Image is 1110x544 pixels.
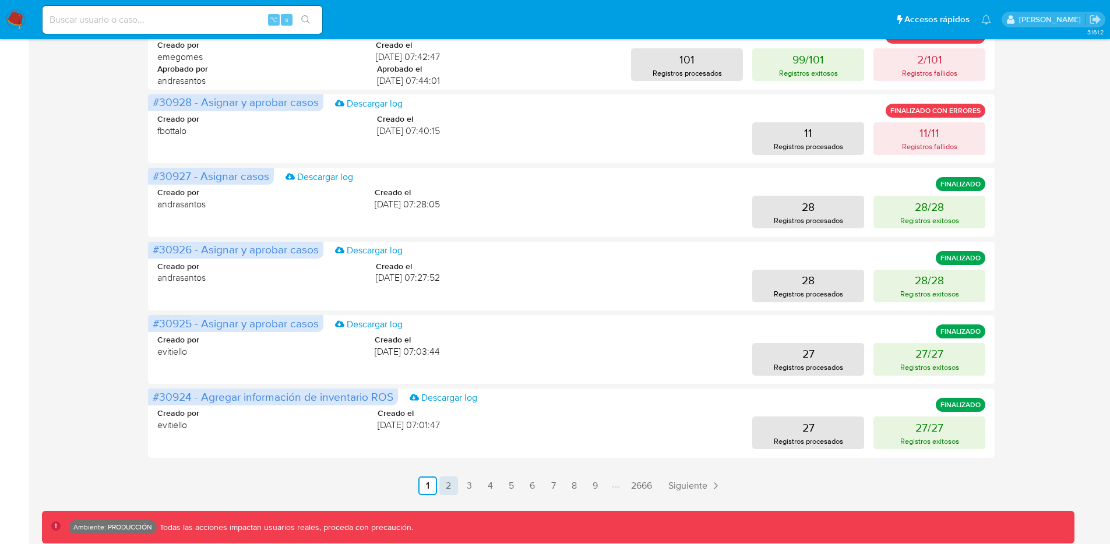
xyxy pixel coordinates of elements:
span: s [285,14,288,25]
span: 3.161.2 [1087,27,1104,37]
button: search-icon [294,12,318,28]
input: Buscar usuario o caso... [43,12,322,27]
p: elkin.mantilla@mercadolibre.com.co [1019,14,1085,25]
p: Ambiente: PRODUCCIÓN [73,525,152,529]
a: Salir [1089,13,1101,26]
span: Accesos rápidos [904,13,970,26]
a: Notificaciones [981,15,991,24]
span: ⌥ [269,14,278,25]
p: Todas las acciones impactan usuarios reales, proceda con precaución. [157,522,413,533]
